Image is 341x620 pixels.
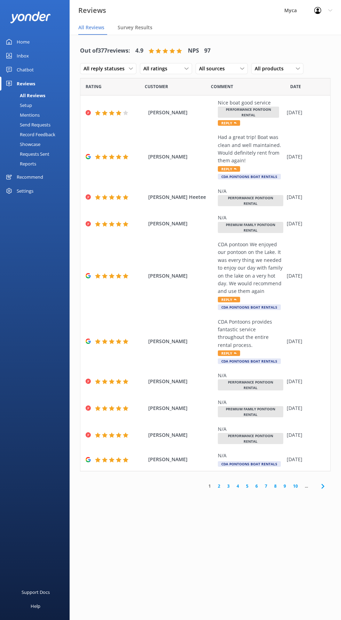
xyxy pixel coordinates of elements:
[17,77,35,91] div: Reviews
[218,187,283,195] div: N/A
[218,452,283,459] div: N/A
[4,139,70,149] a: Showcase
[4,149,70,159] a: Requests Sent
[218,166,240,172] span: Reply
[218,222,283,233] span: Premium Family Pontoon Rental
[287,404,322,412] div: [DATE]
[218,99,283,107] div: Nice boat good service
[218,297,240,302] span: Reply
[31,599,40,613] div: Help
[148,153,214,161] span: [PERSON_NAME]
[148,338,214,345] span: [PERSON_NAME]
[4,130,55,139] div: Record Feedback
[261,483,271,489] a: 7
[148,431,214,439] span: [PERSON_NAME]
[148,193,214,201] span: [PERSON_NAME] Heetee
[148,272,214,280] span: [PERSON_NAME]
[4,159,70,169] a: Reports
[290,483,301,489] a: 10
[218,372,283,379] div: N/A
[290,83,301,90] span: Date
[148,378,214,385] span: [PERSON_NAME]
[218,433,283,444] span: Performance Pontoon Rental
[78,5,106,16] h3: Reviews
[224,483,233,489] a: 3
[148,456,214,463] span: [PERSON_NAME]
[255,65,288,72] span: All products
[17,170,43,184] div: Recommend
[4,91,45,100] div: All Reviews
[218,304,281,310] span: CDA Pontoons Boat Rentals
[4,159,36,169] div: Reports
[214,483,224,489] a: 2
[4,110,40,120] div: Mentions
[188,46,199,55] h4: NPS
[287,378,322,385] div: [DATE]
[301,483,311,489] span: ...
[78,24,104,31] span: All Reviews
[218,107,279,118] span: Performance Pontoon Rental
[218,195,283,206] span: Performance Pontoon Rental
[280,483,290,489] a: 9
[287,272,322,280] div: [DATE]
[211,83,233,90] span: Question
[10,11,50,23] img: yonder-white-logo.png
[287,431,322,439] div: [DATE]
[4,120,50,130] div: Send Requests
[218,133,283,165] div: Had a great trip! Boat was clean and well maintained. Would definitely rent from them again!
[148,220,214,227] span: [PERSON_NAME]
[84,65,129,72] span: All reply statuses
[4,100,70,110] a: Setup
[287,456,322,463] div: [DATE]
[218,241,283,295] div: CDA pontoon We enjoyed our pontoon on the Lake. It was every thing we needed to enjoy our day wit...
[4,120,70,130] a: Send Requests
[218,398,283,406] div: N/A
[148,404,214,412] span: [PERSON_NAME]
[145,83,168,90] span: Date
[199,65,229,72] span: All sources
[243,483,252,489] a: 5
[17,63,34,77] div: Chatbot
[233,483,243,489] a: 4
[4,130,70,139] a: Record Feedback
[80,46,130,55] h4: Out of 377 reviews:
[4,139,40,149] div: Showcase
[287,153,322,161] div: [DATE]
[287,193,322,201] div: [DATE]
[218,318,283,349] div: CDA Pontoons provides fantastic service throughout the entire rental process.
[118,24,152,31] span: Survey Results
[205,483,214,489] a: 1
[287,109,322,116] div: [DATE]
[17,184,33,198] div: Settings
[86,83,102,90] span: Date
[218,461,281,467] span: CDA Pontoons Boat Rentals
[148,109,214,116] span: [PERSON_NAME]
[218,120,240,126] span: Reply
[271,483,280,489] a: 8
[135,46,143,55] h4: 4.9
[4,110,70,120] a: Mentions
[4,100,32,110] div: Setup
[143,65,172,72] span: All ratings
[204,46,211,55] h4: 97
[17,35,30,49] div: Home
[4,91,70,100] a: All Reviews
[22,585,50,599] div: Support Docs
[218,174,281,179] span: CDA Pontoons Boat Rentals
[218,425,283,433] div: N/A
[218,350,240,356] span: Reply
[218,214,283,222] div: N/A
[287,338,322,345] div: [DATE]
[287,220,322,227] div: [DATE]
[218,406,283,417] span: Premium Family Pontoon Rental
[252,483,261,489] a: 6
[218,358,281,364] span: CDA Pontoons Boat Rentals
[17,49,29,63] div: Inbox
[4,149,49,159] div: Requests Sent
[218,379,283,390] span: Performance Pontoon Rental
